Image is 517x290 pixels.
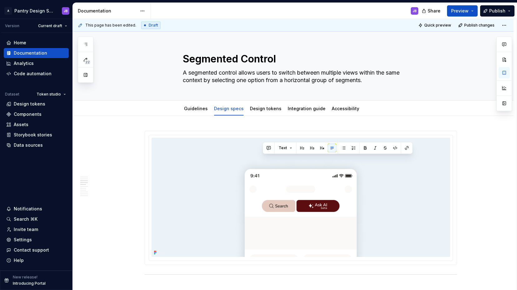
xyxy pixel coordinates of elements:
[14,8,54,14] div: Pantry Design System
[285,102,328,115] div: Integration guide
[4,204,69,214] button: Notifications
[276,144,295,152] button: Text
[14,121,28,128] div: Assets
[14,257,24,263] div: Help
[4,140,69,150] a: Data sources
[5,92,19,97] div: Dataset
[4,48,69,58] a: Documentation
[13,275,37,280] p: New release!
[4,38,69,48] a: Home
[181,52,418,66] textarea: Segmented Control
[35,22,70,30] button: Current draft
[14,132,52,138] div: Storybook stories
[184,106,208,111] a: Guidelines
[4,69,69,79] a: Code automation
[279,145,287,150] span: Text
[4,255,69,265] button: Help
[428,8,440,14] span: Share
[419,5,445,17] button: Share
[4,7,12,15] div: A
[14,71,52,77] div: Code automation
[247,102,284,115] div: Design tokens
[14,60,34,66] div: Analytics
[34,90,69,99] button: Token studio
[13,281,46,286] p: Introducing Portal
[4,120,69,130] a: Assets
[14,226,38,233] div: Invite team
[1,4,71,17] button: APantry Design SystemJB
[4,58,69,68] a: Analytics
[451,8,469,14] span: Preview
[464,23,495,28] span: Publish changes
[288,106,326,111] a: Integration guide
[5,23,19,28] div: Version
[14,50,47,56] div: Documentation
[181,68,418,85] textarea: A segmented control allows users to switch between multiple views within the same context by sele...
[4,235,69,245] a: Settings
[14,111,42,117] div: Components
[14,216,37,222] div: Search ⌘K
[149,23,158,28] span: Draft
[38,23,62,28] span: Current draft
[424,23,451,28] span: Quick preview
[329,102,362,115] div: Accessibility
[84,60,91,65] span: 22
[211,102,246,115] div: Design specs
[480,5,515,17] button: Publish
[181,102,210,115] div: Guidelines
[250,106,281,111] a: Design tokens
[4,214,69,224] button: Search ⌘K
[14,142,43,148] div: Data sources
[4,109,69,119] a: Components
[4,245,69,255] button: Contact support
[416,21,454,30] button: Quick preview
[14,206,42,212] div: Notifications
[413,8,417,13] div: JB
[85,23,136,28] span: This page has been edited.
[4,130,69,140] a: Storybook stories
[14,247,49,253] div: Contact support
[456,21,497,30] button: Publish changes
[332,106,359,111] a: Accessibility
[489,8,505,14] span: Publish
[14,40,26,46] div: Home
[4,99,69,109] a: Design tokens
[14,101,45,107] div: Design tokens
[78,8,137,14] div: Documentation
[37,92,61,97] span: Token studio
[4,224,69,234] a: Invite team
[447,5,478,17] button: Preview
[214,106,244,111] a: Design specs
[14,237,32,243] div: Settings
[64,8,68,13] div: JB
